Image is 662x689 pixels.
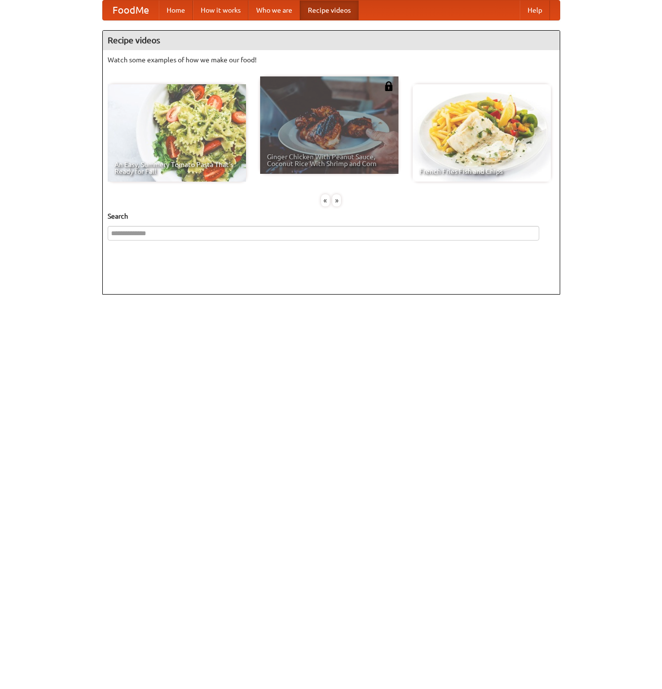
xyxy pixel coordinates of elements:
a: Who we are [248,0,300,20]
a: How it works [193,0,248,20]
a: Help [520,0,550,20]
p: Watch some examples of how we make our food! [108,55,555,65]
div: « [321,194,330,206]
span: French Fries Fish and Chips [419,168,544,175]
img: 483408.png [384,81,394,91]
a: FoodMe [103,0,159,20]
h4: Recipe videos [103,31,560,50]
a: An Easy, Summery Tomato Pasta That's Ready for Fall [108,84,246,182]
span: An Easy, Summery Tomato Pasta That's Ready for Fall [114,161,239,175]
a: Home [159,0,193,20]
a: French Fries Fish and Chips [413,84,551,182]
div: » [332,194,341,206]
a: Recipe videos [300,0,359,20]
h5: Search [108,211,555,221]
